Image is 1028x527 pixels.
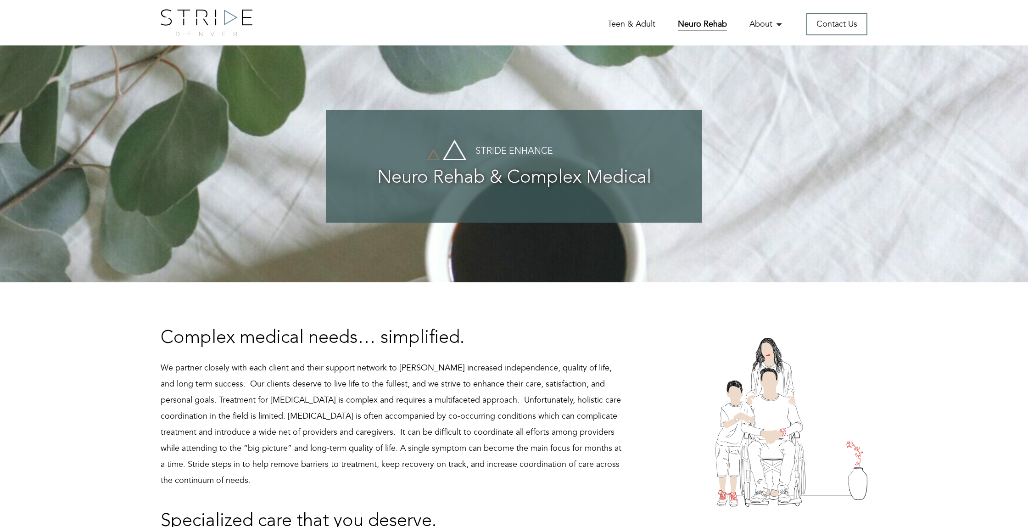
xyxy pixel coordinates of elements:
[641,328,867,507] img: Family-with-Parent-in-Wheelchair.png
[161,328,627,348] h3: Complex medical needs… simplified.
[161,362,612,406] span: We partner closely with each client and their support network to [PERSON_NAME] increased independ...
[344,168,684,188] h3: Neuro Rehab & Complex Medical
[608,18,655,30] a: Teen & Adult
[344,146,684,157] h4: Stride Enhance
[161,9,252,36] img: logo.png
[749,18,784,30] a: About
[161,394,621,486] span: Treatment for [MEDICAL_DATA] is complex and requires a multifaceted approach. Unfortunately, holi...
[678,18,727,31] a: Neuro Rehab
[806,13,867,35] a: Contact Us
